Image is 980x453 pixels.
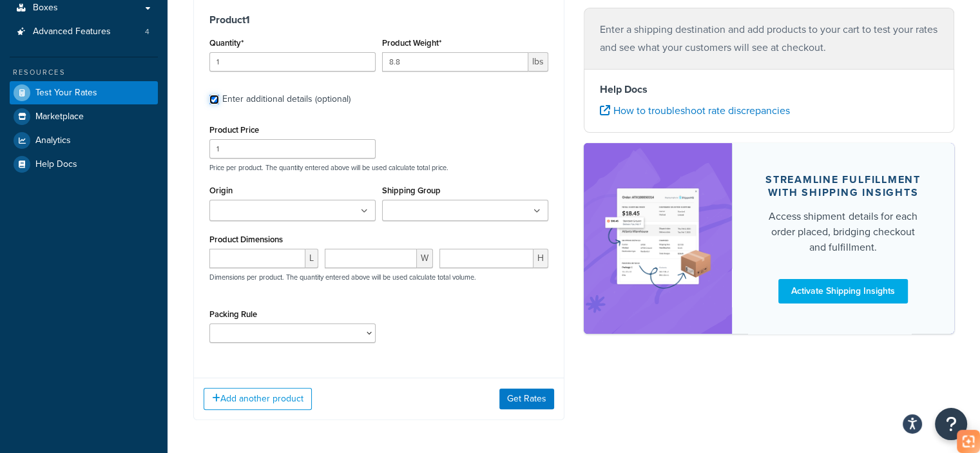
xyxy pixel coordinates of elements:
p: Price per product. The quantity entered above will be used calculate total price. [206,163,552,172]
a: Test Your Rates [10,81,158,104]
span: W [417,249,433,268]
span: Analytics [35,135,71,146]
p: Enter a shipping destination and add products to your cart to test your rates and see what your c... [600,21,939,57]
label: Quantity* [209,38,244,48]
img: feature-image-si-e24932ea9b9fcd0ff835db86be1ff8d589347e8876e1638d903ea230a36726be.png [603,162,713,314]
span: Test Your Rates [35,88,97,99]
span: Boxes [33,3,58,14]
h3: Product 1 [209,14,548,26]
input: 0.00 [382,52,528,72]
label: Origin [209,186,233,195]
label: Shipping Group [382,186,441,195]
input: Enter additional details (optional) [209,95,219,104]
a: How to troubleshoot rate discrepancies [600,103,790,118]
span: lbs [528,52,548,72]
div: Resources [10,67,158,78]
button: Get Rates [499,389,554,409]
a: Advanced Features4 [10,20,158,44]
span: H [533,249,548,268]
span: Marketplace [35,111,84,122]
a: Marketplace [10,105,158,128]
a: Activate Shipping Insights [778,279,908,304]
span: Help Docs [35,159,77,170]
div: Enter additional details (optional) [222,90,351,108]
h4: Help Docs [600,82,939,97]
label: Product Weight* [382,38,441,48]
li: Advanced Features [10,20,158,44]
label: Product Price [209,125,259,135]
a: Analytics [10,129,158,152]
span: 4 [145,26,149,37]
div: Access shipment details for each order placed, bridging checkout and fulfillment. [763,209,923,255]
div: Streamline Fulfillment with Shipping Insights [763,173,923,199]
a: Help Docs [10,153,158,176]
span: Advanced Features [33,26,111,37]
span: L [305,249,318,268]
p: Dimensions per product. The quantity entered above will be used calculate total volume. [206,273,476,282]
button: Add another product [204,388,312,410]
button: Open Resource Center [935,408,967,440]
label: Packing Rule [209,309,257,319]
label: Product Dimensions [209,235,283,244]
input: 0.0 [209,52,376,72]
